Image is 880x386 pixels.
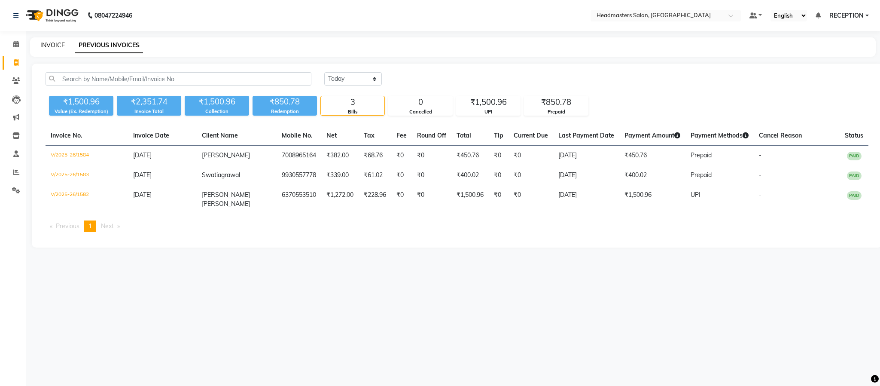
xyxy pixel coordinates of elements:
[847,191,862,200] span: PAID
[509,185,553,214] td: ₹0
[451,165,489,185] td: ₹400.02
[51,132,82,139] span: Invoice No.
[417,132,446,139] span: Round Off
[321,146,359,166] td: ₹382.00
[326,132,337,139] span: Net
[619,165,685,185] td: ₹400.02
[46,185,128,214] td: V/2025-26/1582
[185,96,249,108] div: ₹1,500.96
[691,151,712,159] span: Prepaid
[202,132,238,139] span: Client Name
[489,165,509,185] td: ₹0
[359,146,391,166] td: ₹68.76
[253,96,317,108] div: ₹850.78
[619,185,685,214] td: ₹1,500.96
[412,165,451,185] td: ₹0
[218,171,240,179] span: agrawal
[412,146,451,166] td: ₹0
[22,3,81,28] img: logo
[691,191,700,199] span: UPI
[847,152,862,160] span: PAID
[202,171,218,179] span: Swati
[185,108,249,115] div: Collection
[133,191,152,199] span: [DATE]
[391,146,412,166] td: ₹0
[509,165,553,185] td: ₹0
[514,132,548,139] span: Current Due
[396,132,407,139] span: Fee
[457,96,520,108] div: ₹1,500.96
[359,165,391,185] td: ₹61.02
[829,11,864,20] span: RECEPTION
[202,151,250,159] span: [PERSON_NAME]
[509,146,553,166] td: ₹0
[691,171,712,179] span: Prepaid
[117,108,181,115] div: Invoice Total
[202,200,250,208] span: [PERSON_NAME]
[49,108,113,115] div: Value (Ex. Redemption)
[49,96,113,108] div: ₹1,500.96
[277,165,321,185] td: 9930557778
[133,151,152,159] span: [DATE]
[524,108,588,116] div: Prepaid
[624,132,680,139] span: Payment Amount
[277,185,321,214] td: 6370553510
[457,108,520,116] div: UPI
[489,146,509,166] td: ₹0
[412,185,451,214] td: ₹0
[619,146,685,166] td: ₹450.76
[553,185,619,214] td: [DATE]
[46,146,128,166] td: V/2025-26/1584
[40,41,65,49] a: INVOICE
[75,38,143,53] a: PREVIOUS INVOICES
[101,222,114,230] span: Next
[759,191,761,199] span: -
[553,165,619,185] td: [DATE]
[391,185,412,214] td: ₹0
[321,108,384,116] div: Bills
[364,132,375,139] span: Tax
[759,171,761,179] span: -
[524,96,588,108] div: ₹850.78
[489,185,509,214] td: ₹0
[282,132,313,139] span: Mobile No.
[321,185,359,214] td: ₹1,272.00
[133,171,152,179] span: [DATE]
[553,146,619,166] td: [DATE]
[845,132,863,139] span: Status
[451,185,489,214] td: ₹1,500.96
[94,3,132,28] b: 08047224946
[359,185,391,214] td: ₹228.96
[253,108,317,115] div: Redemption
[321,165,359,185] td: ₹339.00
[759,132,802,139] span: Cancel Reason
[46,72,311,86] input: Search by Name/Mobile/Email/Invoice No
[56,222,79,230] span: Previous
[321,96,384,108] div: 3
[457,132,471,139] span: Total
[88,222,92,230] span: 1
[277,146,321,166] td: 7008965164
[759,151,761,159] span: -
[847,172,862,180] span: PAID
[451,146,489,166] td: ₹450.76
[133,132,169,139] span: Invoice Date
[46,165,128,185] td: V/2025-26/1583
[391,165,412,185] td: ₹0
[389,108,452,116] div: Cancelled
[202,191,250,199] span: [PERSON_NAME]
[117,96,181,108] div: ₹2,351.74
[46,221,868,232] nav: Pagination
[558,132,614,139] span: Last Payment Date
[494,132,503,139] span: Tip
[389,96,452,108] div: 0
[691,132,749,139] span: Payment Methods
